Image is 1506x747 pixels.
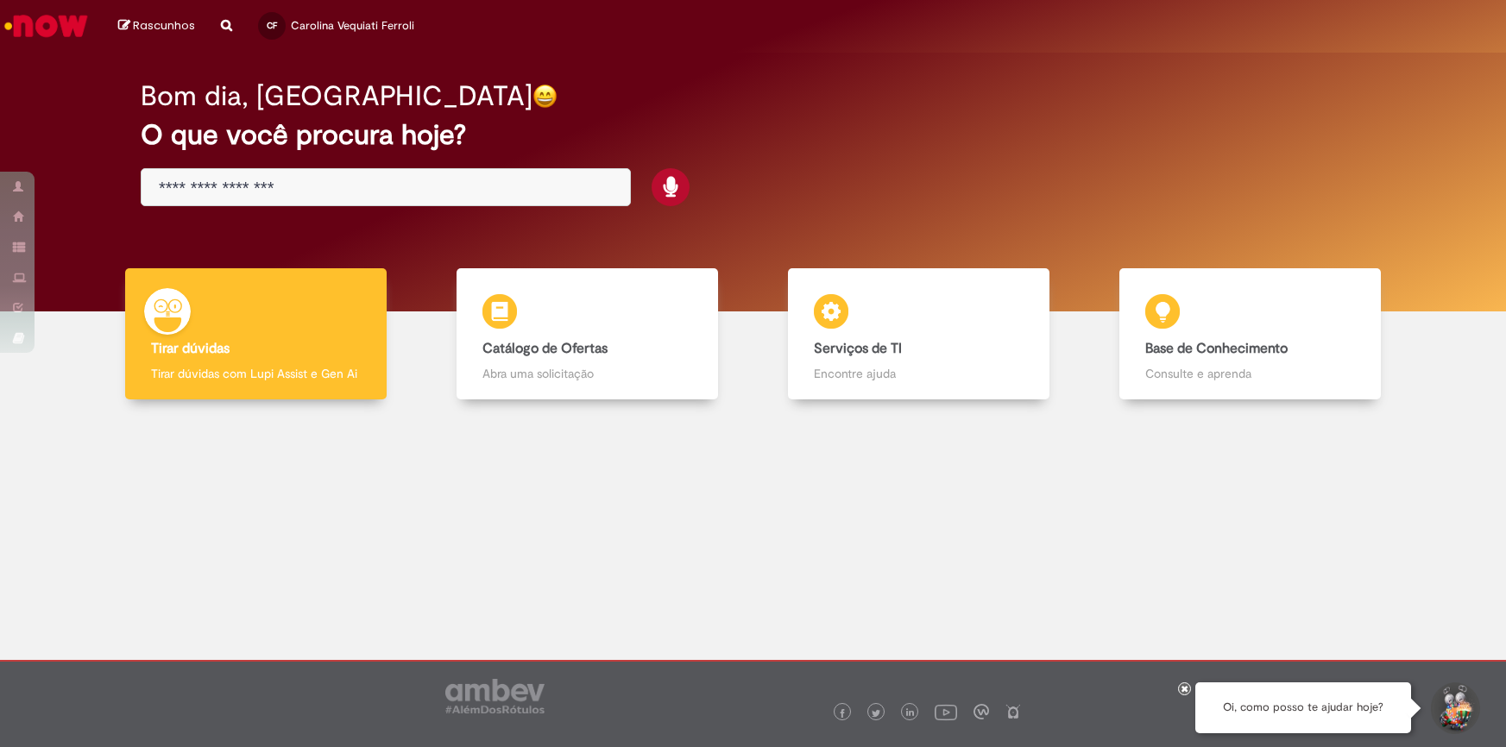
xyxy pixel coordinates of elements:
[141,120,1365,150] h2: O que você procura hoje?
[482,340,608,357] b: Catálogo de Ofertas
[814,365,1024,382] p: Encontre ajuda
[1195,682,1411,733] div: Oi, como posso te ajudar hoje?
[838,709,847,718] img: logo_footer_facebook.png
[91,268,422,400] a: Tirar dúvidas Tirar dúvidas com Lupi Assist e Gen Ai
[872,709,880,718] img: logo_footer_twitter.png
[422,268,753,400] a: Catálogo de Ofertas Abra uma solicitação
[445,679,545,713] img: logo_footer_ambev_rotulo_gray.png
[291,18,414,33] span: Carolina Vequiati Ferroli
[151,340,230,357] b: Tirar dúvidas
[974,704,989,719] img: logo_footer_workplace.png
[1428,682,1480,734] button: Iniciar Conversa de Suporte
[1145,365,1355,382] p: Consulte e aprenda
[118,18,195,35] a: Rascunhos
[1084,268,1415,400] a: Base de Conhecimento Consulte e aprenda
[532,84,558,109] img: happy-face.png
[133,17,195,34] span: Rascunhos
[267,20,277,31] span: CF
[906,708,915,719] img: logo_footer_linkedin.png
[2,9,91,43] img: ServiceNow
[482,365,692,382] p: Abra uma solicitação
[141,81,532,111] h2: Bom dia, [GEOGRAPHIC_DATA]
[1005,704,1021,719] img: logo_footer_naosei.png
[753,268,1085,400] a: Serviços de TI Encontre ajuda
[935,700,957,723] img: logo_footer_youtube.png
[814,340,902,357] b: Serviços de TI
[1145,340,1288,357] b: Base de Conhecimento
[151,365,361,382] p: Tirar dúvidas com Lupi Assist e Gen Ai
